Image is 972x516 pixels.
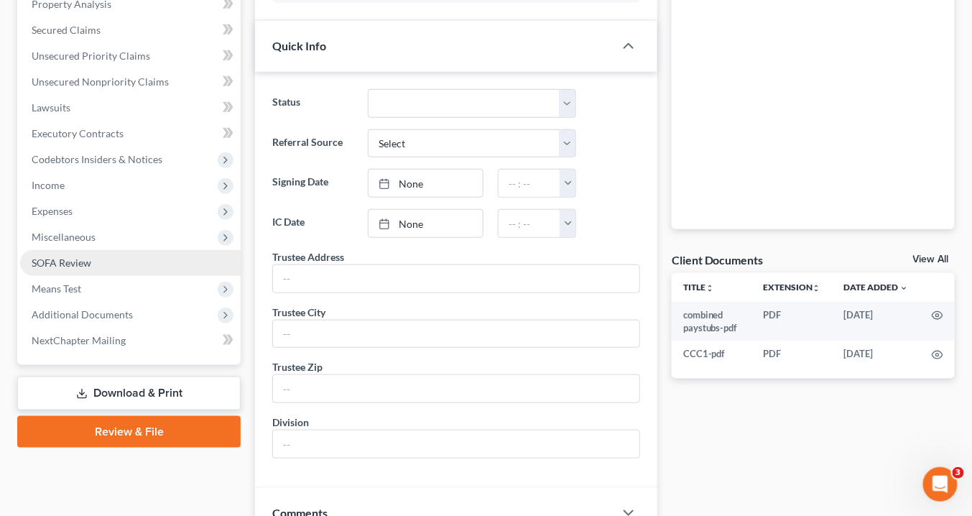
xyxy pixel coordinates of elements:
div: Client Documents [672,252,764,267]
span: Executory Contracts [32,127,124,139]
input: -- : -- [499,210,560,237]
td: [DATE] [833,302,920,341]
div: Division [272,415,309,430]
a: Unsecured Nonpriority Claims [20,69,241,95]
span: Additional Documents [32,308,133,321]
i: unfold_more [705,284,714,292]
span: Codebtors Insiders & Notices [32,153,162,165]
div: Trustee Zip [272,359,323,374]
td: PDF [751,341,833,367]
i: expand_more [900,284,909,292]
a: Download & Print [17,377,241,410]
iframe: Intercom live chat [923,467,958,502]
span: Expenses [32,205,73,217]
a: None [369,210,483,237]
input: -- [273,321,639,348]
i: unfold_more [813,284,821,292]
span: Lawsuits [32,101,70,114]
input: -- [273,265,639,292]
span: 3 [953,467,964,479]
td: combined paystubs-pdf [672,302,751,341]
td: [DATE] [833,341,920,367]
span: NextChapter Mailing [32,334,126,346]
input: -- [273,430,639,458]
a: NextChapter Mailing [20,328,241,354]
span: Secured Claims [32,24,101,36]
td: PDF [751,302,833,341]
a: Extensionunfold_more [763,282,821,292]
label: Signing Date [265,169,361,198]
td: CCC1-pdf [672,341,751,367]
a: View All [913,254,949,264]
div: Trustee City [272,305,325,320]
span: Miscellaneous [32,231,96,243]
a: SOFA Review [20,250,241,276]
label: Status [265,89,361,118]
a: Unsecured Priority Claims [20,43,241,69]
label: Referral Source [265,129,361,158]
span: SOFA Review [32,257,91,269]
input: -- : -- [499,170,560,197]
a: Lawsuits [20,95,241,121]
a: Review & File [17,416,241,448]
div: Trustee Address [272,249,344,264]
span: Means Test [32,282,81,295]
span: Unsecured Priority Claims [32,50,150,62]
span: Unsecured Nonpriority Claims [32,75,169,88]
a: Titleunfold_more [683,282,714,292]
span: Quick Info [272,39,326,52]
a: Secured Claims [20,17,241,43]
a: Date Added expand_more [844,282,909,292]
label: IC Date [265,209,361,238]
input: -- [273,375,639,402]
a: None [369,170,483,197]
a: Executory Contracts [20,121,241,147]
span: Income [32,179,65,191]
